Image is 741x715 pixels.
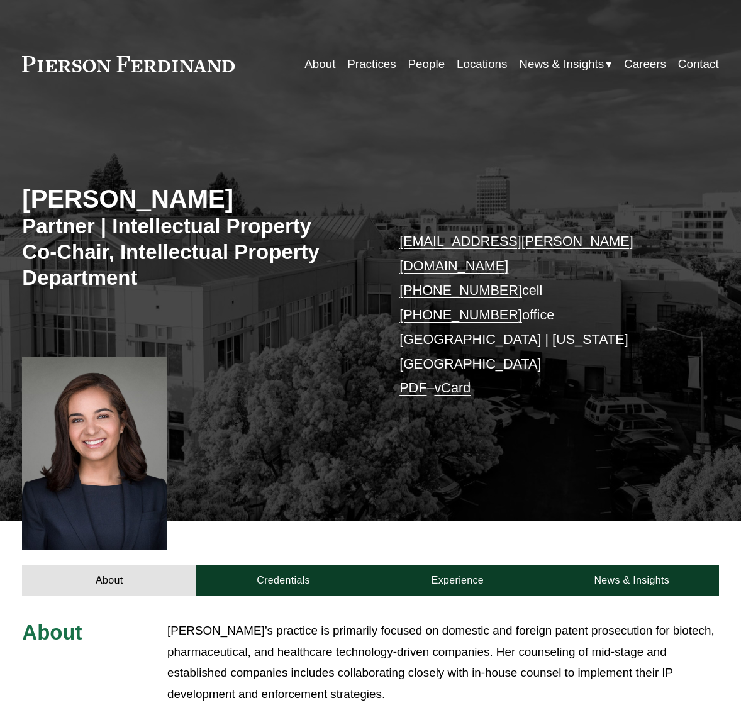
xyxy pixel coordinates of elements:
[434,380,471,396] a: vCard
[399,233,633,274] a: [EMAIL_ADDRESS][PERSON_NAME][DOMAIN_NAME]
[370,565,545,596] a: Experience
[304,52,335,76] a: About
[22,184,370,214] h2: [PERSON_NAME]
[167,620,719,706] p: [PERSON_NAME]’s practice is primarily focused on domestic and foreign patent prosecution for biot...
[399,230,689,401] p: cell office [GEOGRAPHIC_DATA] | [US_STATE][GEOGRAPHIC_DATA] –
[22,621,82,644] span: About
[519,52,612,76] a: folder dropdown
[457,52,508,76] a: Locations
[519,53,604,75] span: News & Insights
[347,52,396,76] a: Practices
[22,565,196,596] a: About
[399,282,522,298] a: [PHONE_NUMBER]
[678,52,719,76] a: Contact
[22,214,370,291] h3: Partner | Intellectual Property Co-Chair, Intellectual Property Department
[624,52,666,76] a: Careers
[408,52,445,76] a: People
[196,565,370,596] a: Credentials
[399,380,426,396] a: PDF
[545,565,719,596] a: News & Insights
[399,307,522,323] a: [PHONE_NUMBER]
